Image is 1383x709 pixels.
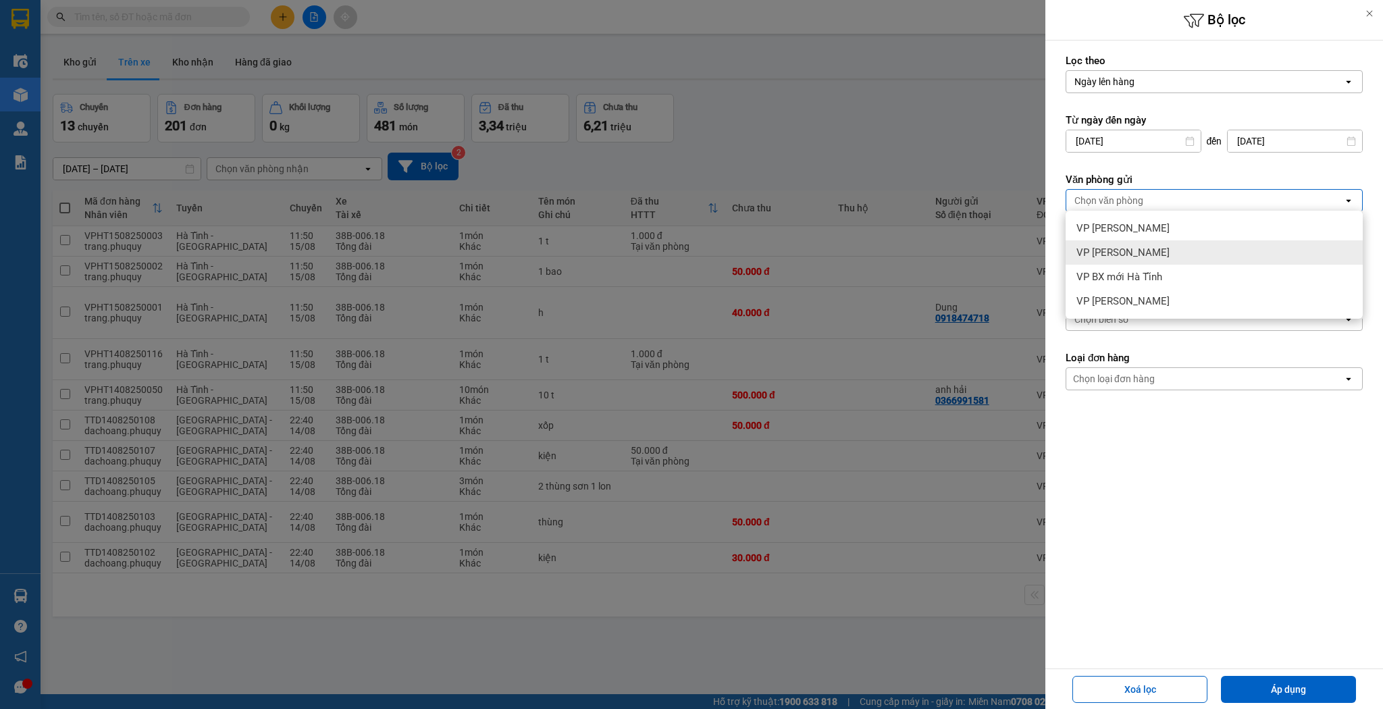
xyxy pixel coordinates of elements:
svg: open [1343,314,1354,325]
div: Chọn văn phòng [1074,194,1143,207]
svg: open [1343,76,1354,87]
span: VP [PERSON_NAME] [1076,246,1170,259]
div: Chọn loại đơn hàng [1073,372,1155,386]
button: Áp dụng [1221,676,1356,703]
label: Văn phòng gửi [1066,173,1363,186]
input: Select a date. [1228,130,1362,152]
div: Chọn biển số [1074,313,1128,326]
input: Select a date. [1066,130,1201,152]
svg: open [1343,195,1354,206]
label: Lọc theo [1066,54,1363,68]
span: VP [PERSON_NAME] [1076,221,1170,235]
span: VP [PERSON_NAME] [1076,294,1170,308]
label: Loại đơn hàng [1066,351,1363,365]
span: đến [1207,134,1222,148]
input: Selected Ngày lên hàng. [1136,75,1137,88]
svg: open [1343,373,1354,384]
label: Từ ngày đến ngày [1066,113,1363,127]
h6: Bộ lọc [1045,10,1383,31]
span: VP BX mới Hà Tĩnh [1076,270,1162,284]
ul: Menu [1066,211,1363,319]
button: Xoá lọc [1072,676,1207,703]
div: Ngày lên hàng [1074,75,1134,88]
